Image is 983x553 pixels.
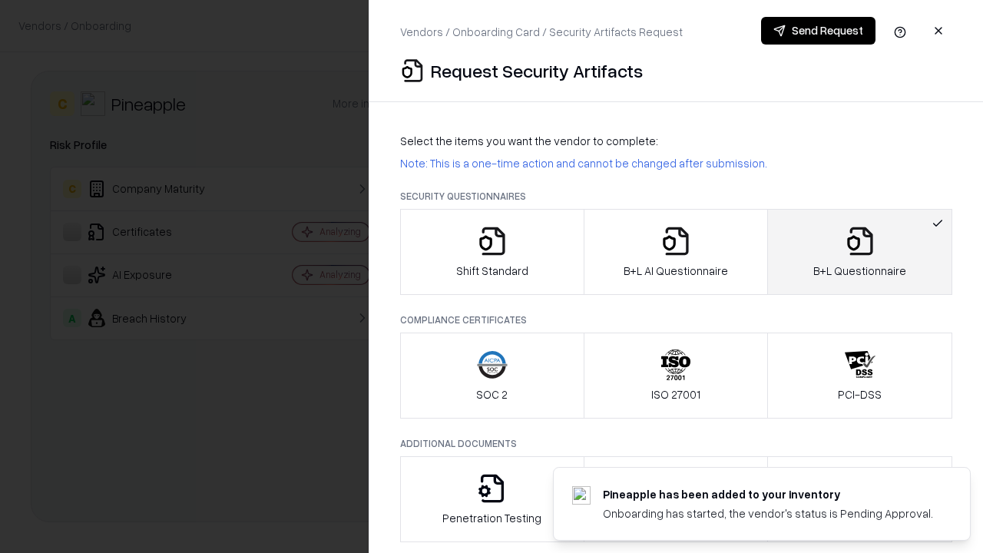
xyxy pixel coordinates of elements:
button: PCI-DSS [767,333,952,419]
button: ISO 27001 [584,333,769,419]
p: Select the items you want the vendor to complete: [400,133,952,149]
button: B+L AI Questionnaire [584,209,769,295]
p: Vendors / Onboarding Card / Security Artifacts Request [400,24,683,40]
p: Note: This is a one-time action and cannot be changed after submission. [400,155,952,171]
p: Security Questionnaires [400,190,952,203]
p: Penetration Testing [442,510,541,526]
p: Shift Standard [456,263,528,279]
p: Request Security Artifacts [431,58,643,83]
button: B+L Questionnaire [767,209,952,295]
p: Compliance Certificates [400,313,952,326]
button: SOC 2 [400,333,584,419]
button: Send Request [761,17,875,45]
p: B+L AI Questionnaire [624,263,728,279]
button: Privacy Policy [584,456,769,542]
button: Penetration Testing [400,456,584,542]
p: SOC 2 [476,386,508,402]
p: PCI-DSS [838,386,882,402]
button: Shift Standard [400,209,584,295]
img: pineappleenergy.com [572,486,591,505]
p: Additional Documents [400,437,952,450]
p: ISO 27001 [651,386,700,402]
div: Pineapple has been added to your inventory [603,486,933,502]
button: Data Processing Agreement [767,456,952,542]
div: Onboarding has started, the vendor's status is Pending Approval. [603,505,933,522]
p: B+L Questionnaire [813,263,906,279]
